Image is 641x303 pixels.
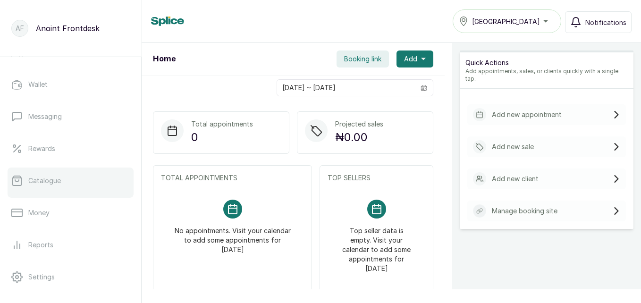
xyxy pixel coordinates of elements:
[153,53,176,65] h1: Home
[585,17,626,27] span: Notifications
[335,129,383,146] p: ₦0.00
[8,200,134,226] a: Money
[465,67,628,83] p: Add appointments, sales, or clients quickly with a single tap.
[191,129,253,146] p: 0
[339,219,414,273] p: Top seller data is empty. Visit your calendar to add some appointments for [DATE]
[8,71,134,98] a: Wallet
[335,119,383,129] p: Projected sales
[396,50,433,67] button: Add
[453,9,561,33] button: [GEOGRAPHIC_DATA]
[492,206,557,216] p: Manage booking site
[172,219,293,254] p: No appointments. Visit your calendar to add some appointments for [DATE]
[421,84,427,91] svg: calendar
[344,54,381,64] span: Booking link
[28,80,48,89] p: Wallet
[8,264,134,290] a: Settings
[472,17,540,26] span: [GEOGRAPHIC_DATA]
[28,240,53,250] p: Reports
[28,272,55,282] p: Settings
[492,174,539,184] p: Add new client
[28,208,50,218] p: Money
[492,142,534,151] p: Add new sale
[36,23,100,34] p: Anoint Frontdesk
[8,232,134,258] a: Reports
[8,135,134,162] a: Rewards
[337,50,389,67] button: Booking link
[161,173,304,183] p: TOTAL APPOINTMENTS
[28,144,55,153] p: Rewards
[191,119,253,129] p: Total appointments
[565,11,632,33] button: Notifications
[277,80,415,96] input: Select date
[28,112,62,121] p: Messaging
[8,103,134,130] a: Messaging
[328,173,425,183] p: TOP SELLERS
[404,54,417,64] span: Add
[8,168,134,194] a: Catalogue
[492,110,562,119] p: Add new appointment
[16,24,24,33] p: AF
[465,58,628,67] p: Quick Actions
[28,176,61,185] p: Catalogue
